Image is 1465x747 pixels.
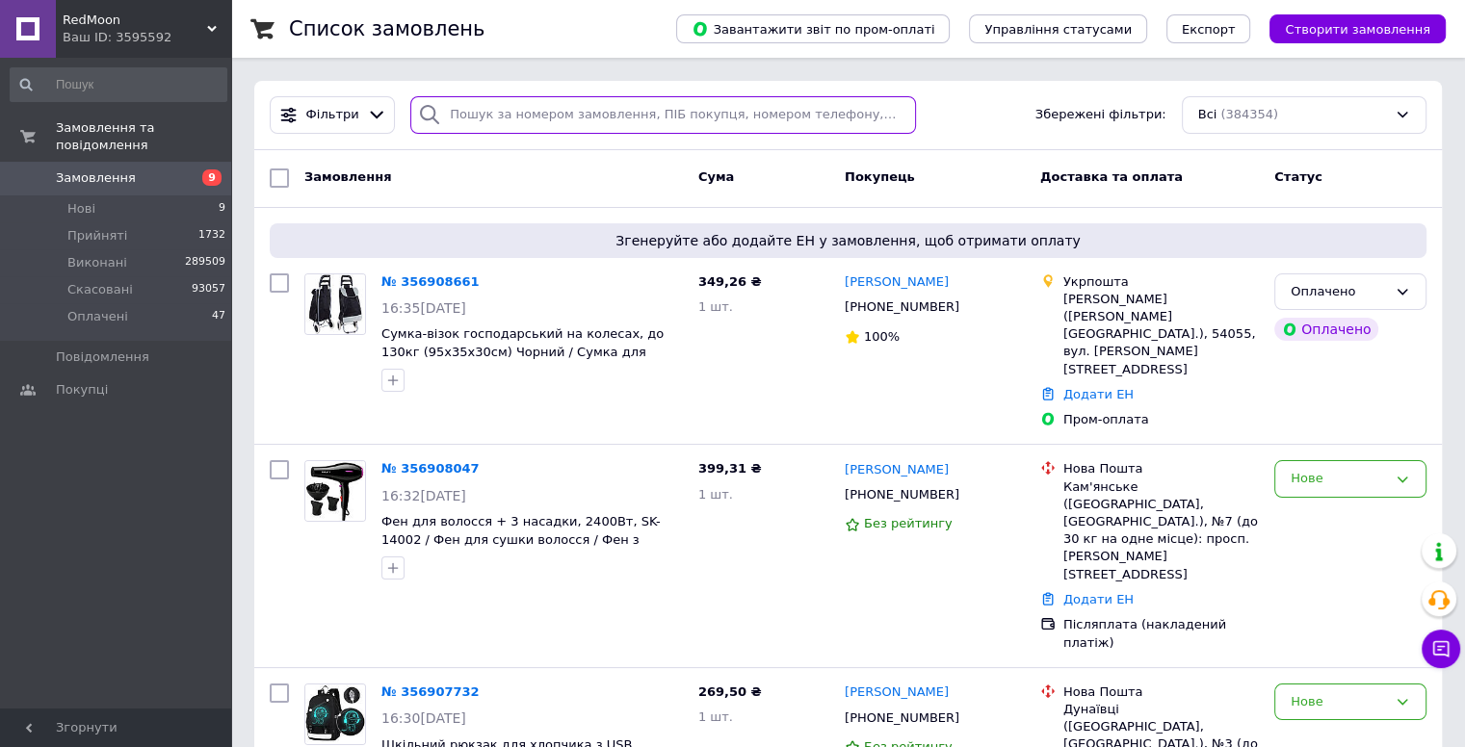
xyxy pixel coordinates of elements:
[841,706,963,731] div: [PHONE_NUMBER]
[1063,683,1259,701] div: Нова Пошта
[1250,21,1446,36] a: Створити замовлення
[381,684,480,699] a: № 356907732
[676,14,950,43] button: Завантажити звіт по пром-оплаті
[304,683,366,745] a: Фото товару
[969,14,1147,43] button: Управління статусами
[984,22,1132,37] span: Управління статусами
[304,460,366,522] a: Фото товару
[1274,169,1322,184] span: Статус
[56,169,136,187] span: Замовлення
[698,274,762,289] span: 349,26 ₴
[10,67,227,102] input: Пошук
[1198,106,1217,124] span: Всі
[845,273,949,292] a: [PERSON_NAME]
[1274,318,1378,341] div: Оплачено
[698,299,733,314] span: 1 шт.
[692,20,934,38] span: Завантажити звіт по пром-оплаті
[841,295,963,320] div: [PHONE_NUMBER]
[305,684,365,744] img: Фото товару
[305,461,365,521] img: Фото товару
[381,514,661,564] a: Фен для волосся + 3 насадки, 2400Вт, SK-14002 / Фен для сушки волосся / Фен з дифузором / Фен з х...
[67,308,128,325] span: Оплачені
[1291,469,1387,489] div: Нове
[381,274,480,289] a: № 356908661
[306,106,359,124] span: Фільтри
[1182,22,1236,37] span: Експорт
[192,281,225,298] span: 93057
[1291,692,1387,712] div: Нове
[202,169,222,186] span: 9
[841,482,963,507] div: [PHONE_NUMBER]
[67,254,127,271] span: Виконані
[1063,592,1134,606] a: Додати ЕН
[1063,616,1259,651] div: Післяплата (накладений платіж)
[381,300,466,316] span: 16:35[DATE]
[1040,169,1183,184] span: Доставка та оплата
[56,348,149,366] span: Повідомлення
[698,684,762,699] span: 269,50 ₴
[219,200,225,218] span: 9
[56,381,108,399] span: Покупці
[304,273,366,335] a: Фото товару
[212,308,225,325] span: 47
[845,683,949,702] a: [PERSON_NAME]
[698,169,734,184] span: Cума
[67,227,127,245] span: Прийняті
[1063,411,1259,428] div: Пром-оплата
[1063,273,1259,291] div: Укрпошта
[845,169,915,184] span: Покупець
[698,487,733,502] span: 1 шт.
[864,329,900,344] span: 100%
[185,254,225,271] span: 289509
[1063,460,1259,477] div: Нова Пошта
[1166,14,1251,43] button: Експорт
[56,119,231,154] span: Замовлення та повідомлення
[1035,106,1166,124] span: Збережені фільтри:
[67,281,133,298] span: Скасовані
[1063,478,1259,583] div: Кам'янське ([GEOGRAPHIC_DATA], [GEOGRAPHIC_DATA].), №7 (до 30 кг на одне місце): просп. [PERSON_N...
[1422,630,1460,668] button: Чат з покупцем
[381,488,466,503] span: 16:32[DATE]
[1291,282,1387,302] div: Оплачено
[1269,14,1446,43] button: Створити замовлення
[1285,22,1430,37] span: Створити замовлення
[289,17,484,40] h1: Список замовлень
[1063,387,1134,401] a: Додати ЕН
[305,274,365,334] img: Фото товару
[845,461,949,479] a: [PERSON_NAME]
[63,12,207,29] span: RedMoon
[198,227,225,245] span: 1732
[698,461,762,476] span: 399,31 ₴
[410,96,916,134] input: Пошук за номером замовлення, ПІБ покупця, номером телефону, Email, номером накладної
[1063,291,1259,378] div: [PERSON_NAME] ([PERSON_NAME][GEOGRAPHIC_DATA].), 54055, вул. [PERSON_NAME][STREET_ADDRESS]
[381,326,664,376] a: Сумка-візок господарський на колесах, до 130кг (95х35х30см) Чорний / Сумка для покупок на колесах
[1220,107,1278,121] span: (384354)
[63,29,231,46] div: Ваш ID: 3595592
[67,200,95,218] span: Нові
[277,231,1419,250] span: Згенеруйте або додайте ЕН у замовлення, щоб отримати оплату
[864,516,953,530] span: Без рейтингу
[381,710,466,726] span: 16:30[DATE]
[304,169,391,184] span: Замовлення
[698,709,733,724] span: 1 шт.
[381,461,480,476] a: № 356908047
